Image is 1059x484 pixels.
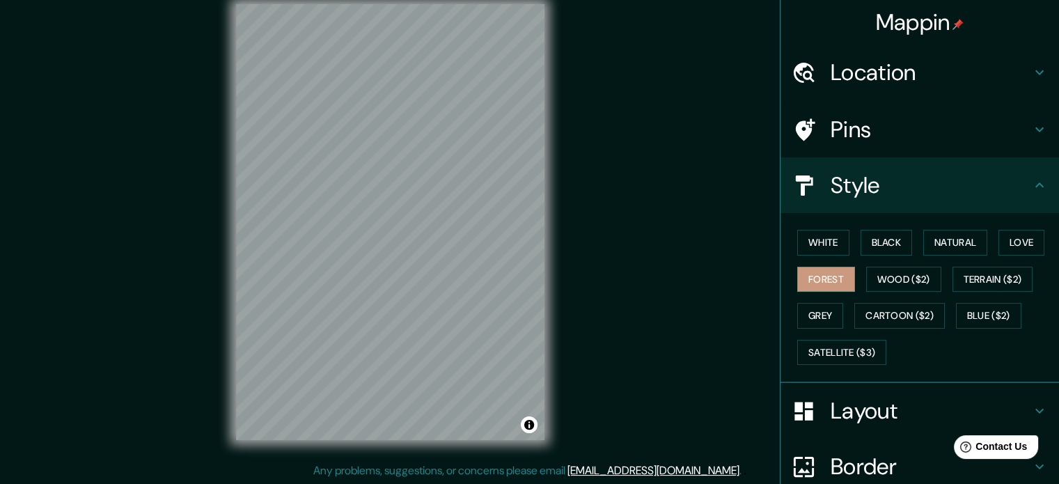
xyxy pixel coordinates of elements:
h4: Location [831,58,1031,86]
button: Forest [797,267,855,292]
button: Black [861,230,913,256]
img: pin-icon.png [952,19,964,30]
button: White [797,230,849,256]
div: . [742,462,744,479]
button: Grey [797,303,843,329]
h4: Mappin [876,8,964,36]
h4: Pins [831,116,1031,143]
div: Location [780,45,1059,100]
h4: Layout [831,397,1031,425]
button: Toggle attribution [521,416,538,433]
div: Pins [780,102,1059,157]
p: Any problems, suggestions, or concerns please email . [313,462,742,479]
a: [EMAIL_ADDRESS][DOMAIN_NAME] [567,463,739,478]
div: . [744,462,746,479]
h4: Style [831,171,1031,199]
h4: Border [831,453,1031,481]
div: Layout [780,383,1059,439]
canvas: Map [236,4,544,440]
button: Love [998,230,1044,256]
button: Cartoon ($2) [854,303,945,329]
button: Satellite ($3) [797,340,886,366]
button: Blue ($2) [956,303,1021,329]
iframe: Help widget launcher [935,430,1044,469]
button: Natural [923,230,987,256]
button: Terrain ($2) [952,267,1033,292]
button: Wood ($2) [866,267,941,292]
div: Style [780,157,1059,213]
